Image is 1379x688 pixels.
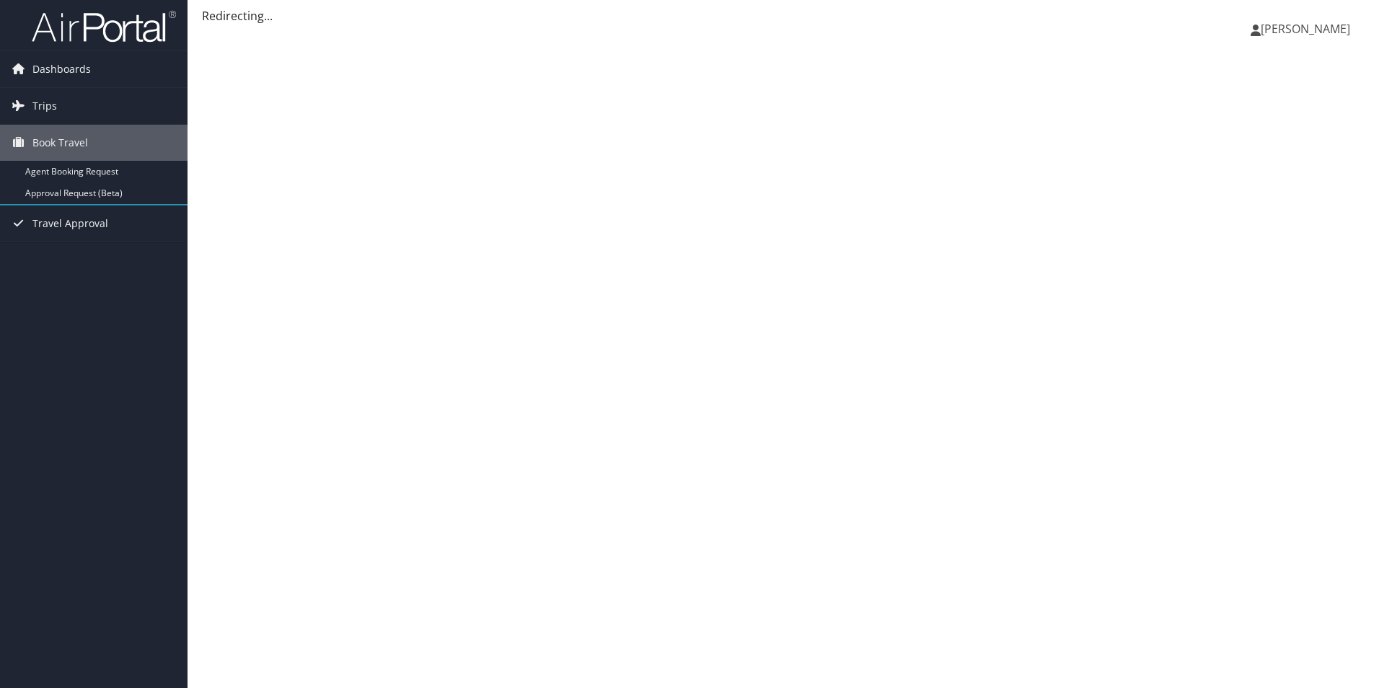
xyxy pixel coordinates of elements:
[32,9,176,43] img: airportal-logo.png
[32,206,108,242] span: Travel Approval
[32,51,91,87] span: Dashboards
[32,88,57,124] span: Trips
[1251,7,1365,50] a: [PERSON_NAME]
[202,7,1365,25] div: Redirecting...
[1261,21,1350,37] span: [PERSON_NAME]
[32,125,88,161] span: Book Travel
